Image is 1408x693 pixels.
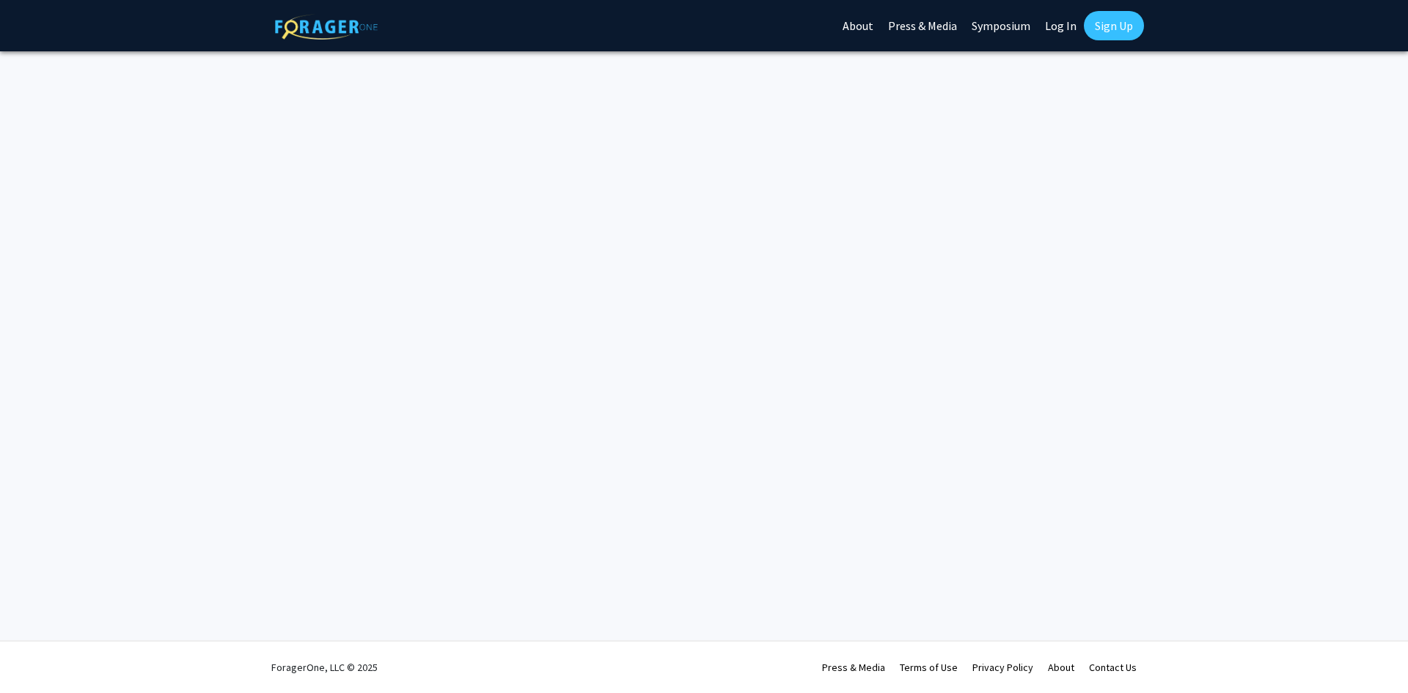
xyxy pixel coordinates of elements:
[1084,11,1144,40] a: Sign Up
[900,661,958,674] a: Terms of Use
[822,661,885,674] a: Press & Media
[275,14,378,40] img: ForagerOne Logo
[1089,661,1137,674] a: Contact Us
[1048,661,1074,674] a: About
[271,642,378,693] div: ForagerOne, LLC © 2025
[972,661,1033,674] a: Privacy Policy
